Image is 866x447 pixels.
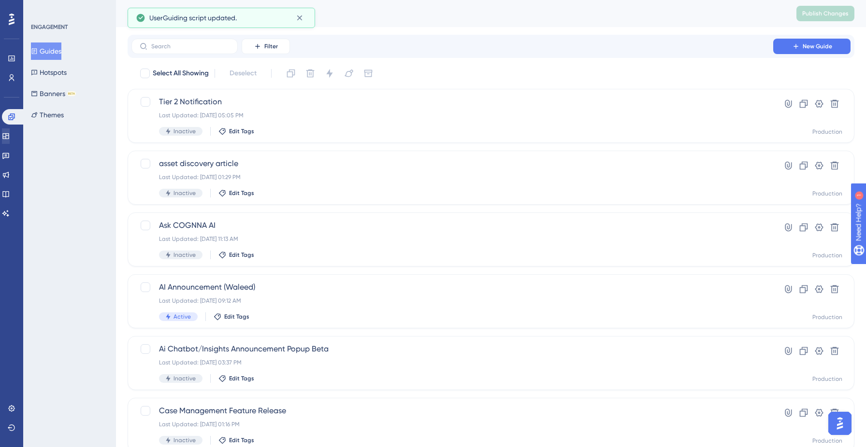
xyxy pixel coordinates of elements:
[173,189,196,197] span: Inactive
[31,42,61,60] button: Guides
[67,91,76,96] div: BETA
[773,39,851,54] button: New Guide
[159,420,746,428] div: Last Updated: [DATE] 01:16 PM
[214,313,249,321] button: Edit Tags
[230,68,257,79] span: Deselect
[159,297,746,305] div: Last Updated: [DATE] 09:12 AM
[264,42,278,50] span: Filter
[796,6,854,21] button: Publish Changes
[151,43,230,50] input: Search
[153,68,209,79] span: Select All Showing
[159,235,746,243] div: Last Updated: [DATE] 11:13 AM
[159,359,746,366] div: Last Updated: [DATE] 03:37 PM
[173,127,196,135] span: Inactive
[173,313,191,321] span: Active
[218,251,254,259] button: Edit Tags
[159,158,746,169] span: asset discovery article
[825,409,854,438] iframe: UserGuiding AI Assistant Launcher
[159,281,746,293] span: AI Announcement (Waleed)
[803,42,832,50] span: New Guide
[31,106,64,124] button: Themes
[173,375,196,382] span: Inactive
[242,39,290,54] button: Filter
[173,251,196,259] span: Inactive
[159,405,746,417] span: Case Management Feature Release
[149,12,237,24] span: UserGuiding script updated.
[159,343,746,355] span: Ai Chatbot/Insights Announcement Popup Beta
[812,251,842,259] div: Production
[218,375,254,382] button: Edit Tags
[812,437,842,445] div: Production
[812,128,842,136] div: Production
[229,436,254,444] span: Edit Tags
[159,96,746,108] span: Tier 2 Notification
[173,436,196,444] span: Inactive
[221,65,265,82] button: Deselect
[229,375,254,382] span: Edit Tags
[218,189,254,197] button: Edit Tags
[218,127,254,135] button: Edit Tags
[218,436,254,444] button: Edit Tags
[229,127,254,135] span: Edit Tags
[31,64,67,81] button: Hotspots
[67,5,70,13] div: 1
[159,112,746,119] div: Last Updated: [DATE] 05:05 PM
[224,313,249,321] span: Edit Tags
[23,2,60,14] span: Need Help?
[159,220,746,231] span: Ask COGNNA AI
[812,313,842,321] div: Production
[802,10,849,17] span: Publish Changes
[159,173,746,181] div: Last Updated: [DATE] 01:29 PM
[812,190,842,197] div: Production
[128,7,772,20] div: Guides
[31,85,76,102] button: BannersBETA
[229,189,254,197] span: Edit Tags
[31,23,68,31] div: ENGAGEMENT
[812,375,842,383] div: Production
[229,251,254,259] span: Edit Tags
